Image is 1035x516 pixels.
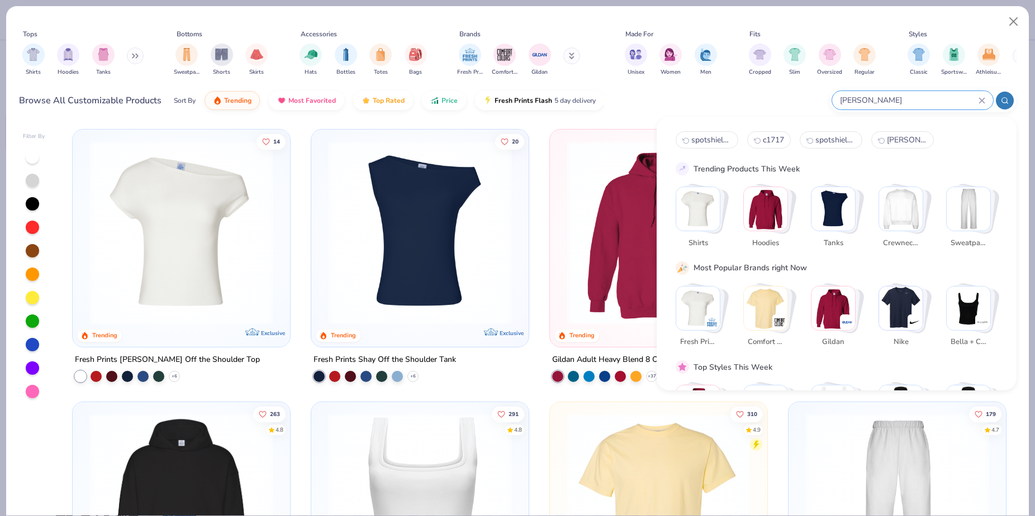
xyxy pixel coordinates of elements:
[839,94,979,107] input: Try "T-Shirt"
[743,187,795,253] button: Stack Card Button Hoodies
[951,238,987,249] span: Sweatpants
[174,95,196,106] div: Sort By
[22,44,45,77] div: filter for Shirts
[509,411,519,417] span: 291
[288,96,336,105] span: Most Favorited
[749,44,771,77] button: filter button
[625,44,647,77] button: filter button
[879,385,923,429] img: Outdoorsy
[986,411,996,417] span: 179
[811,187,855,231] img: Tanks
[483,96,492,105] img: flash.gif
[817,44,842,77] button: filter button
[495,133,524,149] button: Like
[743,385,795,451] button: Stack Card Button Sportswear
[969,406,1001,422] button: Like
[753,48,766,61] img: Cropped Image
[457,44,483,77] button: filter button
[215,48,228,61] img: Shorts Image
[374,48,387,61] img: Totes Image
[744,187,787,231] img: Hoodies
[909,29,927,39] div: Styles
[700,48,712,61] img: Men Image
[747,411,757,417] span: 310
[677,362,687,372] img: pink_star.gif
[691,135,732,145] span: spotshield polo
[529,44,551,77] button: filter button
[269,91,344,110] button: Most Favorited
[177,29,202,39] div: Bottoms
[495,96,552,105] span: Fresh Prints Flash
[811,385,862,451] button: Stack Card Button Athleisure
[517,141,713,324] img: af1e0f41-62ea-4e8f-9b2b-c8bb59fc549d
[552,353,757,367] div: Gildan Adult Heavy Blend 8 Oz. 50/50 Hooded Sweatshirt
[676,385,727,451] button: Stack Card Button Classic
[743,286,795,352] button: Stack Card Button Comfort Colors
[531,68,548,77] span: Gildan
[174,44,200,77] button: filter button
[909,317,920,328] img: Nike
[744,286,787,330] img: Comfort Colors
[314,353,456,367] div: Fresh Prints Shay Off the Shoulder Tank
[92,44,115,77] div: filter for Tanks
[625,44,647,77] div: filter for Unisex
[676,131,738,149] button: spotshield polo0
[409,68,422,77] span: Bags
[409,48,421,61] img: Bags Image
[249,68,264,77] span: Skirts
[747,131,791,149] button: c17171
[362,96,371,105] img: TopRated.gif
[749,29,761,39] div: Fits
[883,238,919,249] span: Crewnecks
[353,91,413,110] button: Top Rated
[948,48,960,61] img: Sportswear Image
[97,48,110,61] img: Tanks Image
[991,426,999,434] div: 4.7
[250,48,263,61] img: Skirts Image
[369,44,392,77] div: filter for Totes
[22,44,45,77] button: filter button
[680,337,716,348] span: Fresh Prints
[941,44,967,77] button: filter button
[789,48,801,61] img: Slim Image
[322,141,517,324] img: 5716b33b-ee27-473a-ad8a-9b8687048459
[224,96,251,105] span: Trending
[500,329,524,337] span: Exclusive
[211,44,233,77] div: filter for Shorts
[947,286,990,330] img: Bella + Canvas
[462,46,478,63] img: Fresh Prints Image
[512,138,519,144] span: 20
[84,141,279,324] img: a1c94bf0-cbc2-4c5c-96ec-cab3b8502a7f
[492,44,517,77] div: filter for Comfort Colors
[817,44,842,77] div: filter for Oversized
[879,286,930,352] button: Stack Card Button Nike
[976,44,1001,77] div: filter for Athleisure
[92,44,115,77] button: filter button
[879,187,923,231] img: Crewnecks
[254,406,286,422] button: Like
[694,163,800,175] div: Trending Products This Week
[405,44,427,77] div: filter for Bags
[883,337,919,348] span: Nike
[335,44,357,77] div: filter for Bottles
[300,44,322,77] div: filter for Hats
[853,44,876,77] button: filter button
[457,44,483,77] div: filter for Fresh Prints
[19,94,162,107] div: Browse All Customizable Products
[976,68,1001,77] span: Athleisure
[676,187,720,231] img: Shirts
[441,96,458,105] span: Price
[211,44,233,77] button: filter button
[1003,11,1024,32] button: Close
[676,286,720,330] img: Fresh Prints
[941,44,967,77] div: filter for Sportswear
[628,68,644,77] span: Unisex
[213,96,222,105] img: trending.gif
[58,68,79,77] span: Hoodies
[369,44,392,77] button: filter button
[811,286,862,352] button: Stack Card Button Gildan
[676,187,727,253] button: Stack Card Button Shirts
[677,263,687,273] img: party_popper.gif
[57,44,79,77] div: filter for Hoodies
[800,131,862,149] button: spotshield jersey polo2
